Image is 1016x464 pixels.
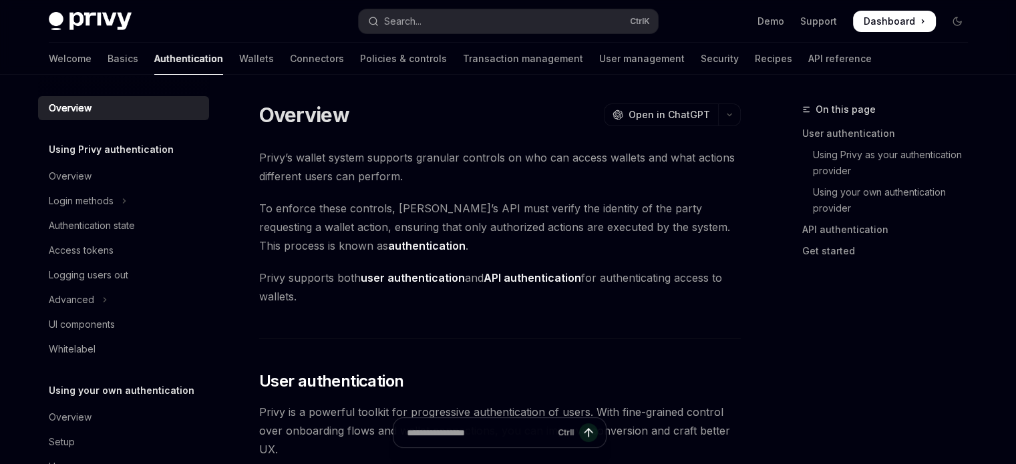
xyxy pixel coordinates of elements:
a: Policies & controls [360,43,447,75]
a: API reference [808,43,872,75]
a: API authentication [802,219,979,240]
a: Transaction management [463,43,583,75]
span: Open in ChatGPT [629,108,710,122]
img: dark logo [49,12,132,31]
a: Access tokens [38,238,209,262]
a: Demo [757,15,784,28]
a: Using your own authentication provider [802,182,979,219]
div: UI components [49,316,115,332]
a: Overview [38,96,209,120]
div: Authentication state [49,218,135,234]
span: User authentication [259,371,404,392]
div: Logging users out [49,267,128,283]
a: Overview [38,164,209,188]
span: On this page [816,101,876,118]
a: Using Privy as your authentication provider [802,144,979,182]
a: User authentication [802,123,979,144]
div: Overview [49,409,92,425]
a: Welcome [49,43,92,75]
span: Privy’s wallet system supports granular controls on who can access wallets and what actions diffe... [259,148,741,186]
button: Open in ChatGPT [604,103,718,126]
span: To enforce these controls, [PERSON_NAME]’s API must verify the identity of the party requesting a... [259,199,741,255]
div: Search... [384,13,421,29]
button: Toggle Login methods section [38,189,209,213]
div: Whitelabel [49,341,96,357]
h5: Using your own authentication [49,383,194,399]
a: Wallets [239,43,274,75]
span: Privy supports both and for authenticating access to wallets. [259,268,741,306]
div: Access tokens [49,242,114,258]
a: Security [701,43,739,75]
a: Whitelabel [38,337,209,361]
input: Ask a question... [407,418,552,447]
h5: Using Privy authentication [49,142,174,158]
span: Dashboard [864,15,915,28]
div: Advanced [49,292,94,308]
button: Toggle dark mode [947,11,968,32]
strong: user authentication [361,271,465,284]
a: Logging users out [38,263,209,287]
div: Overview [49,168,92,184]
a: Authentication [154,43,223,75]
div: Setup [49,434,75,450]
a: Support [800,15,837,28]
strong: API authentication [484,271,581,284]
a: Overview [38,405,209,429]
a: Basics [108,43,138,75]
a: Connectors [290,43,344,75]
a: Recipes [755,43,792,75]
button: Send message [579,423,598,442]
a: Get started [802,240,979,262]
a: UI components [38,312,209,336]
h1: Overview [259,103,349,127]
a: Dashboard [853,11,936,32]
strong: authentication [388,239,466,252]
button: Toggle Advanced section [38,288,209,312]
span: Privy is a powerful toolkit for progressive authentication of users. With fine-grained control ov... [259,403,741,459]
a: Authentication state [38,214,209,238]
a: Setup [38,430,209,454]
span: Ctrl K [630,16,650,27]
button: Open search [359,9,658,33]
div: Login methods [49,193,114,209]
a: User management [599,43,685,75]
div: Overview [49,100,92,116]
